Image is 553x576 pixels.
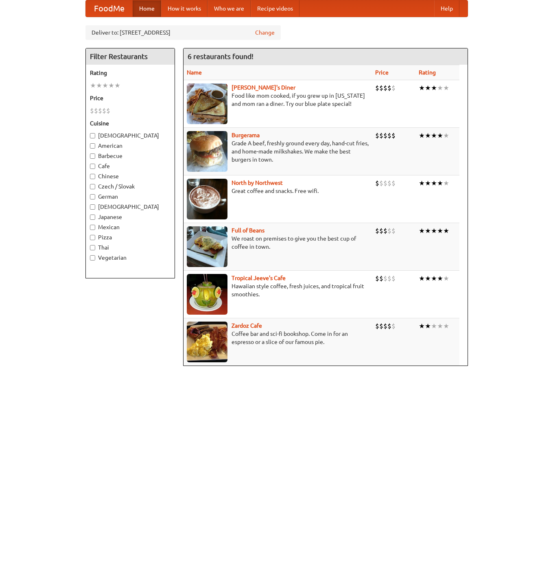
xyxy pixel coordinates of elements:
[187,69,202,76] a: Name
[383,179,387,188] li: $
[90,215,95,220] input: Japanese
[133,0,161,17] a: Home
[387,274,391,283] li: $
[187,139,369,164] p: Grade A beef, freshly ground every day, hand-cut fries, and home-made milkshakes. We make the bes...
[383,226,387,235] li: $
[443,274,449,283] li: ★
[90,106,94,115] li: $
[379,226,383,235] li: $
[425,274,431,283] li: ★
[419,131,425,140] li: ★
[90,233,170,241] label: Pizza
[90,203,170,211] label: [DEMOGRAPHIC_DATA]
[187,92,369,108] p: Food like mom cooked, if you grew up in [US_STATE] and mom ran a diner. Try our blue plate special!
[431,131,437,140] li: ★
[85,25,281,40] div: Deliver to: [STREET_ADDRESS]
[437,131,443,140] li: ★
[187,234,369,251] p: We roast on premises to give you the best cup of coffee in town.
[90,243,170,252] label: Thai
[86,0,133,17] a: FoodMe
[208,0,251,17] a: Who we are
[375,131,379,140] li: $
[90,194,95,199] input: German
[187,282,369,298] p: Hawaiian style coffee, fresh juices, and tropical fruit smoothies.
[90,162,170,170] label: Cafe
[425,179,431,188] li: ★
[232,275,286,281] b: Tropical Jeeve's Cafe
[383,274,387,283] li: $
[90,184,95,189] input: Czech / Slovak
[443,83,449,92] li: ★
[90,182,170,191] label: Czech / Slovak
[443,179,449,188] li: ★
[391,131,396,140] li: $
[114,81,120,90] li: ★
[106,106,110,115] li: $
[443,322,449,331] li: ★
[102,81,108,90] li: ★
[187,274,227,315] img: jeeves.jpg
[383,131,387,140] li: $
[425,131,431,140] li: ★
[437,83,443,92] li: ★
[375,226,379,235] li: $
[90,174,95,179] input: Chinese
[425,322,431,331] li: ★
[90,119,170,127] h5: Cuisine
[90,152,170,160] label: Barbecue
[90,133,95,138] input: [DEMOGRAPHIC_DATA]
[90,255,95,261] input: Vegetarian
[431,226,437,235] li: ★
[383,322,387,331] li: $
[90,204,95,210] input: [DEMOGRAPHIC_DATA]
[86,48,175,65] h4: Filter Restaurants
[419,69,436,76] a: Rating
[90,213,170,221] label: Japanese
[187,330,369,346] p: Coffee bar and sci-fi bookshop. Come in for an espresso or a slice of our famous pie.
[90,131,170,140] label: [DEMOGRAPHIC_DATA]
[387,322,391,331] li: $
[383,83,387,92] li: $
[379,131,383,140] li: $
[431,322,437,331] li: ★
[391,179,396,188] li: $
[425,226,431,235] li: ★
[375,179,379,188] li: $
[232,84,295,91] a: [PERSON_NAME]'s Diner
[90,193,170,201] label: German
[90,225,95,230] input: Mexican
[232,180,283,186] a: North by Northwest
[437,322,443,331] li: ★
[379,83,383,92] li: $
[90,142,170,150] label: American
[419,83,425,92] li: ★
[431,179,437,188] li: ★
[96,81,102,90] li: ★
[90,223,170,231] label: Mexican
[187,83,227,124] img: sallys.jpg
[232,227,264,234] a: Full of Beans
[108,81,114,90] li: ★
[90,143,95,149] input: American
[187,131,227,172] img: burgerama.jpg
[443,131,449,140] li: ★
[419,226,425,235] li: ★
[425,83,431,92] li: ★
[187,179,227,219] img: north.jpg
[90,81,96,90] li: ★
[391,274,396,283] li: $
[431,274,437,283] li: ★
[419,322,425,331] li: ★
[387,226,391,235] li: $
[391,226,396,235] li: $
[375,322,379,331] li: $
[437,274,443,283] li: ★
[90,153,95,159] input: Barbecue
[90,172,170,180] label: Chinese
[391,322,396,331] li: $
[90,69,170,77] h5: Rating
[391,83,396,92] li: $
